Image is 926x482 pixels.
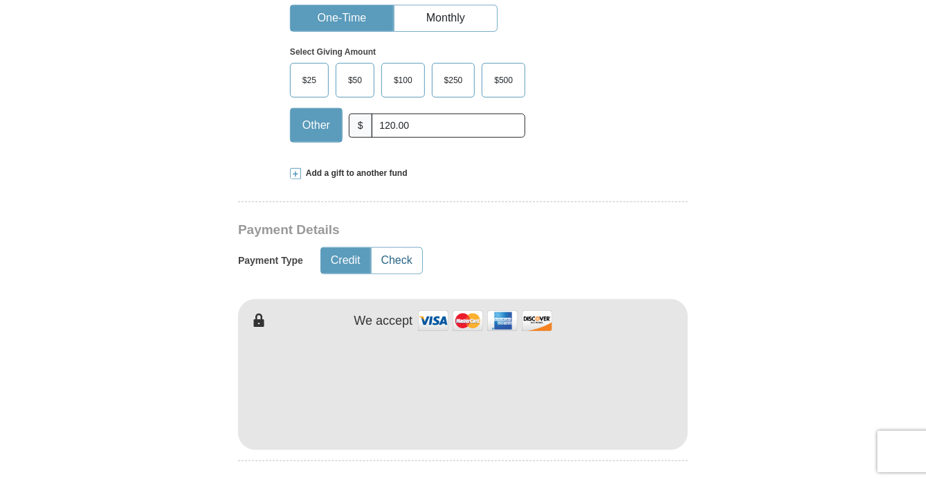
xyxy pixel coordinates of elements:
[290,47,376,57] strong: Select Giving Amount
[387,70,419,91] span: $100
[301,168,408,179] span: Add a gift to another fund
[291,6,393,31] button: One-Time
[296,70,323,91] span: $25
[487,70,520,91] span: $500
[296,115,337,136] span: Other
[437,70,470,91] span: $250
[354,314,413,329] h4: We accept
[341,70,369,91] span: $50
[394,6,497,31] button: Monthly
[321,248,370,274] button: Credit
[349,114,372,138] span: $
[372,248,422,274] button: Check
[238,255,303,267] h5: Payment Type
[238,222,591,238] h3: Payment Details
[416,306,554,336] img: credit cards accepted
[372,114,525,138] input: Other Amount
